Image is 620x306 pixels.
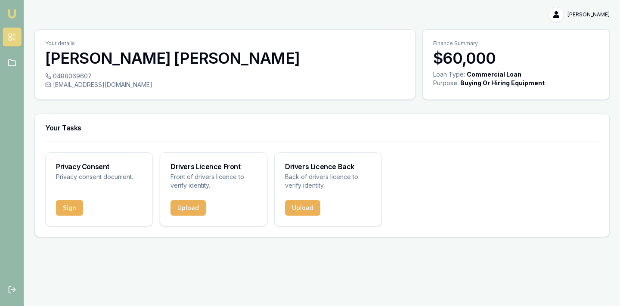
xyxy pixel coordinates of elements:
[45,49,405,67] h3: [PERSON_NAME] [PERSON_NAME]
[56,173,142,181] p: Privacy consent document.
[7,9,17,19] img: emu-icon-u.png
[56,163,142,170] h3: Privacy Consent
[45,124,599,131] h3: Your Tasks
[56,200,83,216] button: Sign
[567,11,610,18] span: [PERSON_NAME]
[170,173,257,190] p: Front of drivers licence to verify identity.
[433,49,599,67] h3: $60,000
[433,79,459,87] div: Purpose:
[467,70,521,79] div: Commercial Loan
[433,40,599,47] p: Finance Summary
[170,200,206,216] button: Upload
[460,79,545,87] div: Buying Or Hiring Equipment
[170,163,257,170] h3: Drivers Licence Front
[285,173,371,190] p: Back of drivers licence to verify identity.
[53,80,152,89] span: [EMAIL_ADDRESS][DOMAIN_NAME]
[285,163,371,170] h3: Drivers Licence Back
[433,70,465,79] div: Loan Type:
[45,40,405,47] p: Your details
[53,72,92,80] span: 0488069607
[285,200,320,216] button: Upload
